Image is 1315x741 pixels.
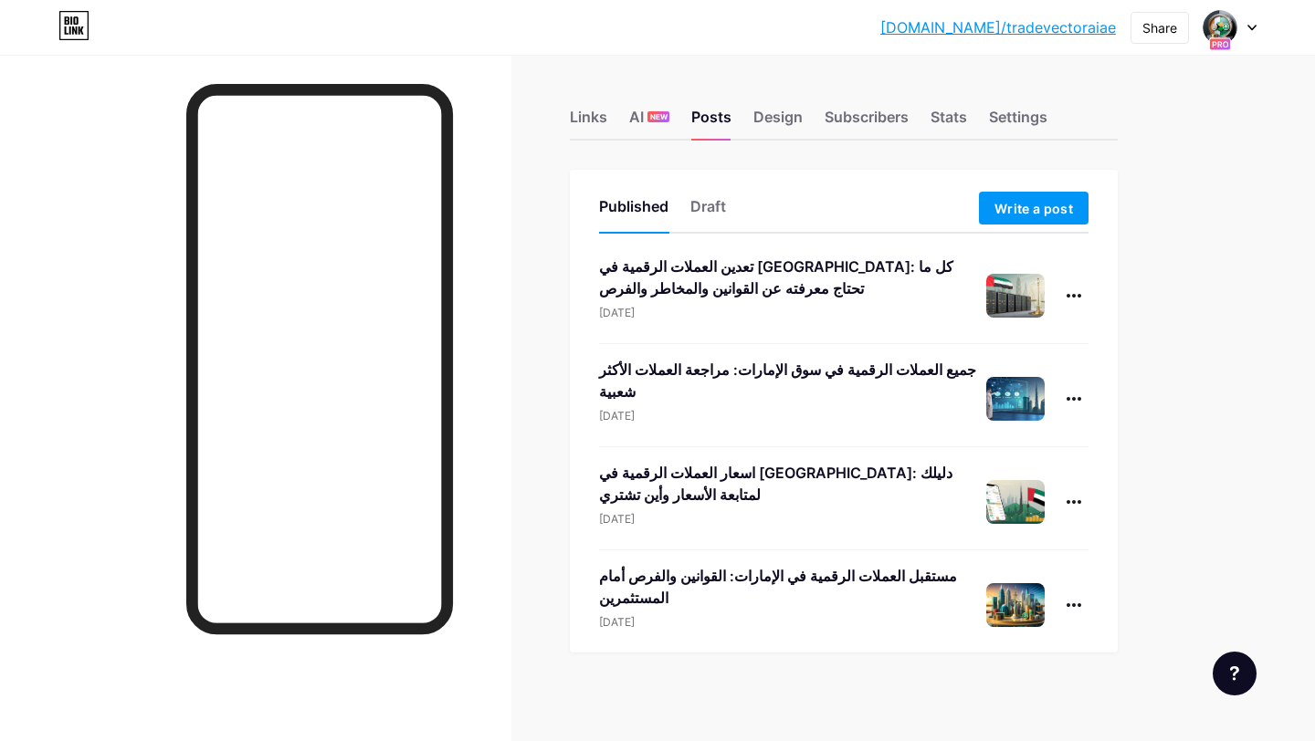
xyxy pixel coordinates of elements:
img: اسعار العملات الرقمية في الإمارات: دليلك لمتابعة الأسعار وأين تشتري [986,480,1045,524]
button: Write a post [979,192,1089,224]
img: frankbroolkk [1203,10,1237,45]
a: [DOMAIN_NAME]/tradevectoraiae [880,16,1116,38]
div: [DATE] [599,305,986,321]
span: NEW [650,111,668,122]
div: Links [570,106,607,139]
div: اسعار العملات الرقمية في [GEOGRAPHIC_DATA]: دليلك لمتابعة الأسعار وأين تشتري [599,462,986,506]
div: Share [1142,18,1177,37]
div: Published [599,195,668,228]
div: Settings [989,106,1047,139]
img: تعدين العملات الرقمية في الإمارات: كل ما تحتاج معرفته عن القوانين والمخاطر والفرص [986,274,1045,318]
div: [DATE] [599,614,986,631]
img: مستقبل العملات الرقمية في الإمارات: القوانين والفرص أمام المستثمرين [986,583,1045,627]
div: مستقبل العملات الرقمية في الإمارات: القوانين والفرص أمام المستثمرين [599,565,986,609]
div: Subscribers [825,106,909,139]
div: [DATE] [599,408,986,424]
div: AI [629,106,669,139]
img: جميع العملات الرقمية في سوق الإمارات: مراجعة العملات الأكثر شعبية [986,377,1045,421]
div: Posts [691,106,731,139]
div: Stats [931,106,967,139]
div: جميع العملات الرقمية في سوق الإمارات: مراجعة العملات الأكثر شعبية [599,359,986,402]
div: Design [753,106,803,139]
div: [DATE] [599,511,986,527]
div: Draft [690,195,726,228]
div: تعدين العملات الرقمية في [GEOGRAPHIC_DATA]: كل ما تحتاج معرفته عن القوانين والمخاطر والفرص [599,256,986,299]
span: Write a post [994,201,1073,216]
